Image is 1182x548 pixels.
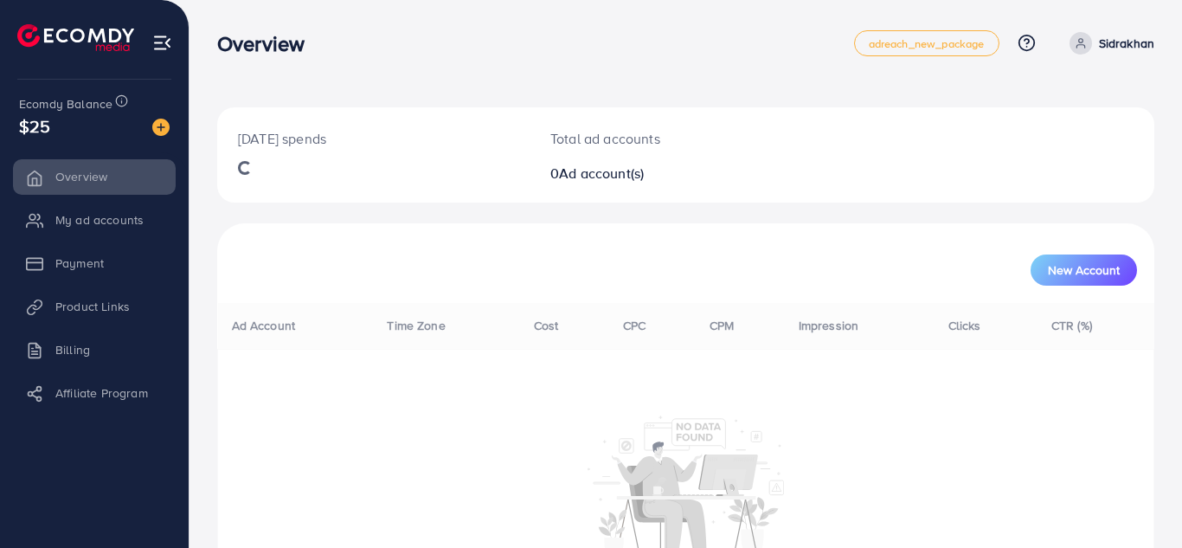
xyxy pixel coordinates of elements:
[19,113,50,139] span: $25
[550,165,743,182] h2: 0
[1099,33,1154,54] p: Sidrakhan
[854,30,999,56] a: adreach_new_package
[152,33,172,53] img: menu
[1063,32,1154,55] a: Sidrakhan
[559,164,644,183] span: Ad account(s)
[152,119,170,136] img: image
[238,128,509,149] p: [DATE] spends
[1031,255,1137,286] button: New Account
[19,95,112,113] span: Ecomdy Balance
[550,128,743,149] p: Total ad accounts
[869,38,985,49] span: adreach_new_package
[17,24,134,51] img: logo
[217,31,318,56] h3: Overview
[1048,264,1120,276] span: New Account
